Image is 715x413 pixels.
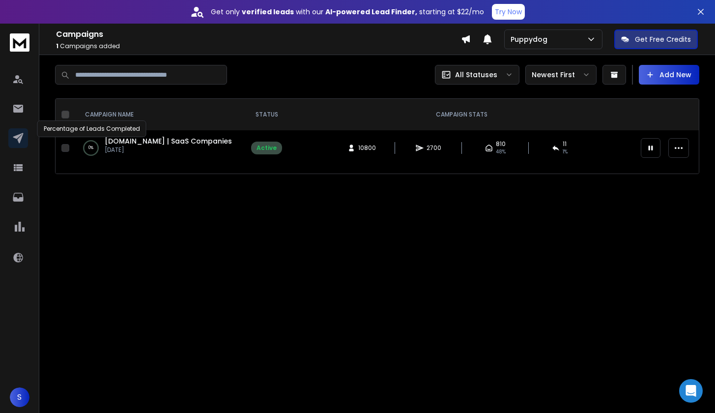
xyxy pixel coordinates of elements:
th: CAMPAIGN STATS [288,99,635,130]
span: 1 [56,42,58,50]
p: Get only with our starting at $22/mo [211,7,484,17]
button: S [10,387,29,407]
th: CAMPAIGN NAME [73,99,245,130]
div: Active [257,144,277,152]
span: 48 % [496,148,506,156]
div: Open Intercom Messenger [679,379,703,403]
span: 11 [563,140,567,148]
span: 810 [496,140,506,148]
span: 10800 [358,144,376,152]
a: [DOMAIN_NAME] | SaaS Companies [105,136,232,146]
button: Newest First [525,65,597,85]
p: All Statuses [455,70,497,80]
th: STATUS [245,99,288,130]
button: Try Now [492,4,525,20]
span: 2700 [427,144,441,152]
p: Get Free Credits [635,34,691,44]
td: 0%[DOMAIN_NAME] | SaaS Companies[DATE] [73,130,245,166]
p: Try Now [495,7,522,17]
button: Get Free Credits [614,29,698,49]
div: Percentage of Leads Completed [37,120,146,137]
p: Puppydog [511,34,551,44]
span: 1 % [563,148,568,156]
h1: Campaigns [56,29,461,40]
p: 0 % [88,143,93,153]
p: [DATE] [105,146,232,154]
img: logo [10,33,29,52]
p: Campaigns added [56,42,461,50]
button: Add New [639,65,699,85]
strong: verified leads [242,7,294,17]
strong: AI-powered Lead Finder, [325,7,417,17]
